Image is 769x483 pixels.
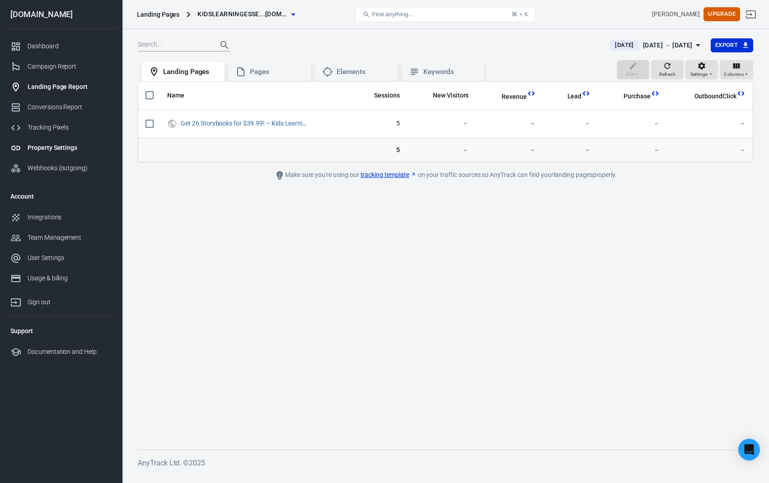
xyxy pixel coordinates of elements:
span: Name [167,91,184,100]
a: Sign out [740,4,762,25]
input: Search... [138,39,210,51]
div: Pages [250,67,304,77]
span: － [550,119,591,128]
span: － [414,145,469,154]
a: Dashboard [3,36,119,56]
div: Landing Page Report [28,82,112,92]
a: Sign out [3,288,119,312]
span: － [605,145,660,154]
div: Elements [337,67,391,77]
div: Documentation and Help [28,347,112,357]
span: Total revenue calculated by AnyTrack. [490,91,527,102]
span: Lead [556,92,582,101]
div: [DOMAIN_NAME] [3,10,119,19]
div: Campaign Report [28,62,112,71]
span: － [483,119,535,128]
span: New Visitors [433,91,469,100]
span: Purchase [624,92,651,101]
span: Columns [724,70,744,79]
span: Sessions [374,91,400,100]
svg: This column is calculated from AnyTrack real-time data [651,89,660,98]
a: Integrations [3,207,119,228]
span: － [674,145,746,154]
a: tracking template [361,170,417,180]
li: Account [3,186,119,207]
a: Property Settings [3,138,119,158]
div: [DATE] － [DATE] [643,40,693,51]
a: User Settings [3,248,119,268]
span: － [414,119,469,128]
a: Campaign Report [3,56,119,77]
span: Refresh [659,70,675,79]
a: Webhooks (outgoing) [3,158,119,178]
button: Columns [720,60,753,80]
div: Property Settings [28,143,112,153]
li: Support [3,320,119,342]
button: Export [711,38,753,52]
a: Conversions Report [3,97,119,117]
button: Find anything...⌘ + K [355,7,536,22]
svg: This column is calculated from AnyTrack real-time data [527,89,536,98]
div: ⌘ + K [511,11,528,18]
span: Name [167,91,196,100]
button: Upgrade [703,7,740,21]
div: Tracking Pixels [28,123,112,132]
svg: UTM & Web Traffic [167,118,177,129]
a: Get 26 Storybooks for $39.99! – Kids Learning Essentials [181,120,339,127]
span: Settings [690,70,708,79]
span: － [674,119,746,128]
span: － [605,119,660,128]
span: 5 [357,119,400,128]
div: Open Intercom Messenger [738,439,760,460]
span: OutboundClick [683,92,736,101]
span: － [550,145,591,154]
span: Revenue [502,93,527,102]
span: 5 [357,145,400,154]
span: － [483,145,535,154]
div: Dashboard [28,42,112,51]
div: Sign out [28,297,112,307]
svg: This column is calculated from AnyTrack real-time data [581,89,591,98]
a: Landing Page Report [3,77,119,97]
div: User Settings [28,253,112,263]
span: Sessions [362,91,400,100]
div: Landing Pages [163,67,217,77]
a: Tracking Pixels [3,117,119,138]
div: Webhooks (outgoing) [28,163,112,173]
span: New Visitors [421,91,469,100]
div: Integrations [28,213,112,222]
button: Settings [685,60,718,80]
button: Search [214,34,235,56]
button: Refresh [651,60,684,80]
svg: This column is calculated from AnyTrack real-time data [736,89,746,98]
div: scrollable content [138,82,753,162]
span: kidslearningessentials.com [197,9,288,20]
div: Account id: NtgCPd8J [652,9,700,19]
div: Usage & billing [28,274,112,283]
div: Keywords [423,67,478,77]
a: Team Management [3,228,119,248]
h6: AnyTrack Ltd. © 2025 [138,457,753,469]
span: Purchase [612,92,651,101]
a: Usage & billing [3,268,119,288]
span: Find anything... [372,11,413,18]
button: [DATE][DATE] － [DATE] [602,38,710,53]
span: Total revenue calculated by AnyTrack. [502,91,527,102]
span: OutboundClick [694,92,736,101]
div: Make sure you're using our on your traffic sources so AnyTrack can find your landing pages properly. [242,170,649,181]
div: Conversions Report [28,102,112,112]
div: Team Management [28,233,112,242]
button: kidslearningesse...[DOMAIN_NAME] [194,6,299,23]
span: Lead [567,92,582,101]
span: [DATE] [611,41,637,50]
div: Landing Pages [137,10,179,19]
